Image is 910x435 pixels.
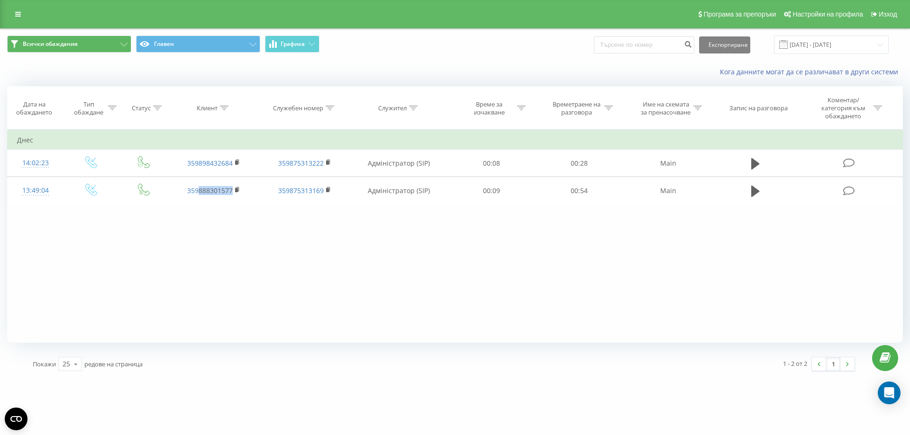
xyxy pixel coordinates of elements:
button: Експортиране [699,36,750,53]
span: Настройки на профила [792,10,863,18]
a: 359875313222 [278,159,324,168]
span: Покажи [33,360,56,368]
div: Клиент [197,104,218,112]
span: Графика [281,41,305,47]
td: 00:09 [448,177,535,204]
div: 1 - 2 от 2 [783,359,807,368]
div: Open Intercom Messenger [878,382,901,404]
div: Запис на разговора [729,104,788,112]
button: Главен [136,36,260,53]
td: 00:28 [535,150,622,177]
span: редове на страница [84,360,143,368]
td: 00:08 [448,150,535,177]
div: Служител [378,104,407,112]
div: Служебен номер [273,104,323,112]
td: Днес [8,131,903,150]
td: Адміністратор (SIP) [350,150,448,177]
input: Търсене по номер [594,36,694,53]
a: 359888301577 [187,186,233,195]
div: 13:49:04 [17,181,54,200]
div: 14:02:23 [17,154,54,172]
span: Програма за препоръки [703,10,776,18]
td: Main [623,150,714,177]
button: Open CMP widget [5,408,27,430]
a: 359875313169 [278,186,324,195]
span: Изход [879,10,897,18]
span: Всички обаждания [23,40,78,48]
a: 359898432684 [187,159,233,168]
a: 1 [826,357,840,371]
div: Статус [132,104,151,112]
button: Графика [265,36,319,53]
div: Дата на обаждането [8,100,61,116]
div: 25 [63,359,70,369]
td: 00:54 [535,177,622,204]
div: Тип обаждане [72,100,106,116]
button: Всички обаждания [7,36,131,53]
div: Време за изчакване [464,100,515,116]
div: Име на схемата за пренасочване [640,100,691,116]
td: Адміністратор (SIP) [350,177,448,204]
a: Кога данните могат да се различават в други системи [720,67,903,76]
div: Времетраене на разговора [551,100,602,116]
td: Main [623,177,714,204]
div: Коментар/категория към обаждането [816,96,871,120]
